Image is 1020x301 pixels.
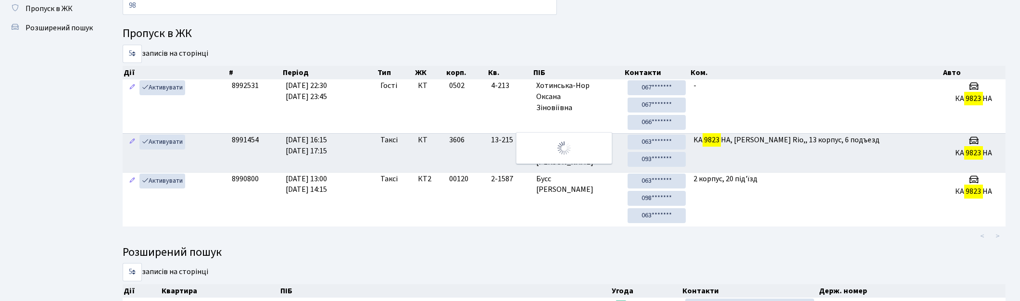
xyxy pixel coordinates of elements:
span: 8990800 [232,174,259,184]
th: Держ. номер [818,284,1006,298]
th: Авто [942,66,1006,79]
th: Тип [377,66,414,79]
span: Таксі [380,174,398,185]
span: КТ [418,80,441,91]
th: ЖК [414,66,445,79]
th: Кв. [487,66,532,79]
span: KA HA, [PERSON_NAME] Rio,, 13 корпус, 6 подъезд [693,133,880,147]
th: Дії [123,284,161,298]
a: Редагувати [126,174,138,188]
img: Обробка... [556,140,572,156]
mark: 9823 [964,146,982,160]
h5: КА НА [946,94,1002,103]
span: [DATE] 13:00 [DATE] 14:15 [286,174,327,195]
span: 8991454 [232,135,259,145]
h4: Розширений пошук [123,246,1006,260]
th: Угода [611,284,682,298]
span: КТ2 [418,174,441,185]
mark: 9823 [964,92,982,105]
th: Період [282,66,377,79]
th: Ком. [690,66,942,79]
a: Редагувати [126,80,138,95]
th: Контакти [624,66,690,79]
mark: 9823 [703,133,721,147]
a: Розширений пошук [5,18,101,38]
select: записів на сторінці [123,45,142,63]
span: Таксі [380,135,398,146]
h5: KA HA [946,149,1002,158]
span: 13-215 [491,135,529,146]
th: Дії [123,66,228,79]
span: КТ [418,135,441,146]
span: Бусс [PERSON_NAME] [536,174,620,196]
th: Контакти [682,284,819,298]
th: # [228,66,281,79]
span: Пропуск в ЖК [25,3,73,14]
th: ПІБ [532,66,624,79]
th: корп. [445,66,487,79]
span: 3606 [449,135,465,145]
mark: 9823 [964,185,982,198]
span: Розширений пошук [25,23,93,33]
span: 0502 [449,80,465,91]
label: записів на сторінці [123,45,208,63]
th: ПІБ [279,284,611,298]
span: [DATE] 22:30 [DATE] 23:45 [286,80,327,102]
select: записів на сторінці [123,263,142,281]
h5: КА НА [946,187,1002,196]
span: 4-213 [491,80,529,91]
h4: Пропуск в ЖК [123,27,1006,41]
a: Активувати [139,135,185,150]
th: Квартира [161,284,280,298]
span: 2-1587 [491,174,529,185]
a: Активувати [139,80,185,95]
span: [DATE] 16:15 [DATE] 17:15 [286,135,327,156]
a: Редагувати [126,135,138,150]
span: 2 корпус, 20 під'їзд [693,174,757,184]
span: - [693,80,696,91]
a: Активувати [139,174,185,188]
span: 00120 [449,174,468,184]
span: 8992531 [232,80,259,91]
span: Хотинська-Нор Оксана Зіновіївна [536,80,620,113]
span: Гості [380,80,397,91]
label: записів на сторінці [123,263,208,281]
